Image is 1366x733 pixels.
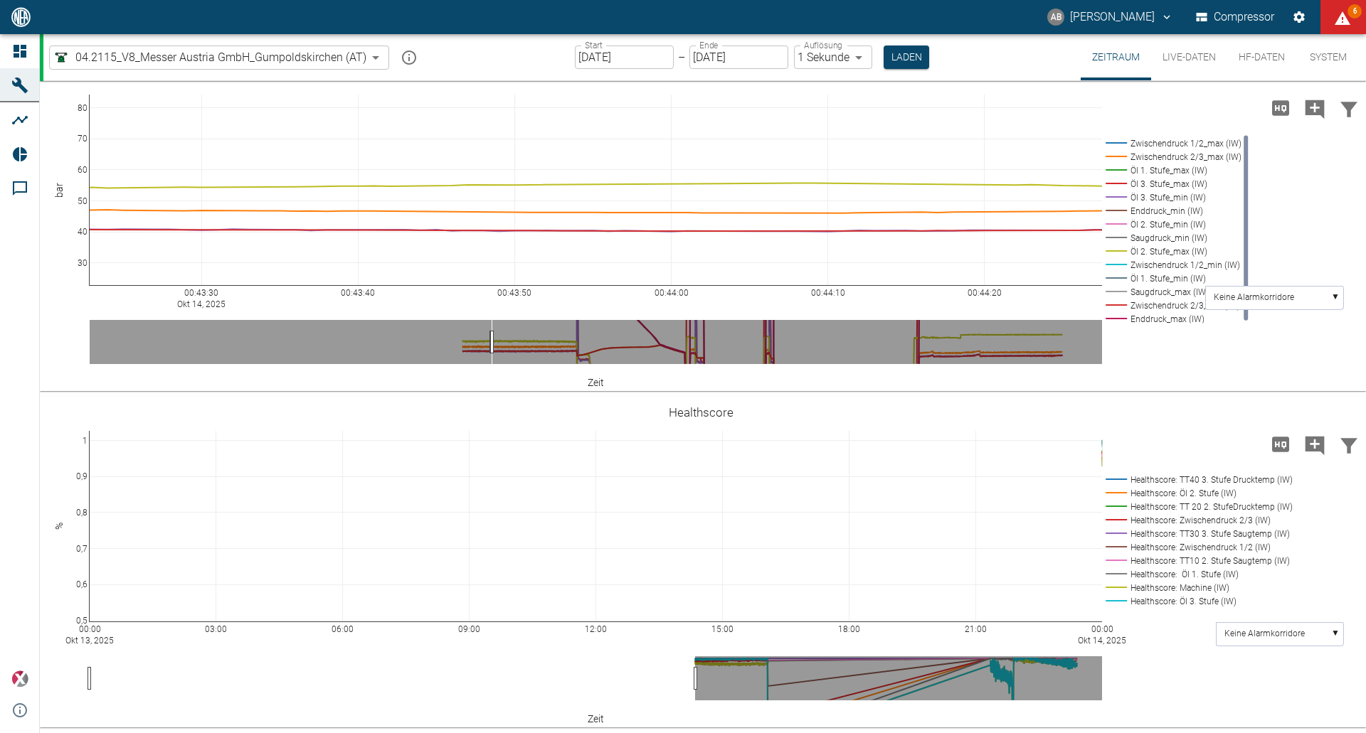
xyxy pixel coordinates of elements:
img: Xplore Logo [11,670,28,687]
text: Keine Alarmkorridore [1214,292,1294,302]
label: Auflösung [804,39,842,51]
button: andreas.brandstetter@messergroup.com [1045,4,1175,30]
button: Compressor [1193,4,1278,30]
span: 6 [1348,4,1362,18]
button: HF-Daten [1227,34,1296,80]
button: Zeitraum [1081,34,1151,80]
button: Einstellungen [1286,4,1312,30]
span: Hohe Auflösung [1264,100,1298,114]
button: System [1296,34,1360,80]
span: Hohe Auflösung [1264,437,1298,450]
input: DD.MM.YYYY [689,46,788,69]
span: 04.2115_V8_Messer Austria GmbH_Gumpoldskirchen (AT) [75,49,366,65]
button: Kommentar hinzufügen [1298,426,1332,463]
a: 04.2115_V8_Messer Austria GmbH_Gumpoldskirchen (AT) [53,49,366,66]
button: mission info [395,43,423,72]
button: Daten filtern [1332,426,1366,463]
text: Keine Alarmkorridore [1224,628,1305,638]
button: Kommentar hinzufügen [1298,90,1332,127]
div: AB [1047,9,1064,26]
label: Start [585,39,603,51]
button: Live-Daten [1151,34,1227,80]
button: Daten filtern [1332,90,1366,127]
input: DD.MM.YYYY [575,46,674,69]
img: logo [10,7,32,26]
label: Ende [699,39,718,51]
button: Laden [884,46,929,69]
div: 1 Sekunde [794,46,872,69]
p: – [678,49,685,65]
